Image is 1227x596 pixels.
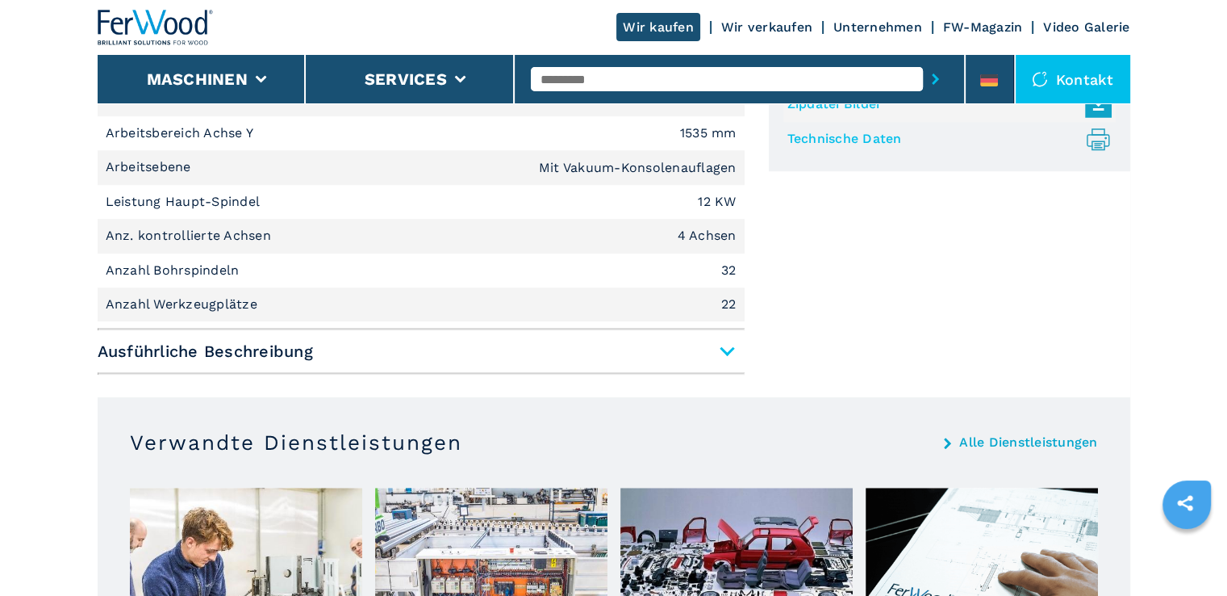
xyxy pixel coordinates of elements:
[680,127,737,140] em: 1535 mm
[833,19,922,35] a: Unternehmen
[1032,71,1048,87] img: Kontakt
[787,126,1104,153] a: Technische Daten
[106,262,244,279] p: Anzahl Bohrspindeln
[959,436,1097,449] a: Alle Dienstleistungen
[787,91,1104,118] a: Zipdatei Bilder
[721,264,737,277] em: 32
[923,61,948,98] button: submit-button
[721,19,812,35] a: Wir verkaufen
[1158,523,1215,584] iframe: Chat
[106,296,262,313] p: Anzahl Werkzeugplätze
[98,337,745,366] span: Ausführliche Beschreibung
[365,69,447,89] button: Services
[130,430,462,455] h3: Verwandte Dienstleistungen
[616,13,700,41] a: Wir kaufen
[698,195,736,208] em: 12 KW
[943,19,1023,35] a: FW-Magazin
[106,158,195,176] p: Arbeitsebene
[721,298,737,311] em: 22
[98,82,745,322] div: Kurzbeschreibung
[1016,55,1130,103] div: Kontakt
[106,193,265,211] p: Leistung Haupt-Spindel
[147,69,248,89] button: Maschinen
[539,162,737,174] em: Mit Vakuum-Konsolenauflagen
[675,93,737,106] em: 4850 mm
[98,10,214,45] img: Ferwood
[678,229,737,242] em: 4 Achsen
[106,227,276,245] p: Anz. kontrollierte Achsen
[106,124,258,142] p: Arbeitsbereich Achse Y
[1165,483,1205,523] a: sharethis
[1043,19,1129,35] a: Video Galerie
